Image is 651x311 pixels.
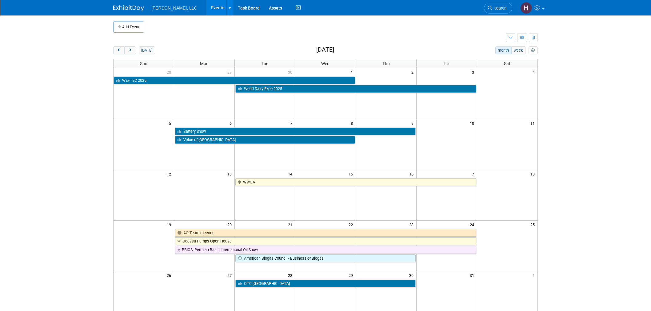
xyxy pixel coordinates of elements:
a: World Dairy Expo 2025 [235,85,476,93]
i: Personalize Calendar [531,49,535,53]
span: Wed [321,61,329,66]
span: 11 [530,119,537,127]
button: myCustomButton [529,46,538,54]
span: 4 [532,68,537,76]
span: 31 [469,271,477,279]
a: AG Team meeting [175,229,476,237]
span: 9 [411,119,416,127]
span: 16 [409,170,416,178]
span: 3 [471,68,477,76]
span: 22 [348,221,356,228]
button: week [511,46,525,54]
span: 30 [409,271,416,279]
span: 6 [229,119,234,127]
button: next [124,46,136,54]
span: 13 [227,170,234,178]
span: 15 [348,170,356,178]
a: WWOA [235,178,476,186]
button: Add Event [113,22,144,33]
a: Value of [GEOGRAPHIC_DATA] [175,136,355,144]
img: ExhibitDay [113,5,144,11]
span: 20 [227,221,234,228]
a: Search [484,3,512,14]
img: Hannah Mulholland [520,2,532,14]
a: WEFTEC 2025 [114,77,355,85]
span: 17 [469,170,477,178]
a: Odessa Pumps Open House [175,237,476,245]
span: 24 [469,221,477,228]
span: 30 [287,68,295,76]
span: Mon [200,61,209,66]
span: 10 [469,119,477,127]
span: 25 [530,221,537,228]
a: OTC [GEOGRAPHIC_DATA] [235,280,416,288]
span: 7 [290,119,295,127]
span: 23 [409,221,416,228]
h2: [DATE] [316,46,334,53]
span: Sat [504,61,510,66]
span: [PERSON_NAME], LLC [151,6,197,10]
a: PBIOS: Permian Basin International Oil Show [175,246,476,254]
span: 27 [227,271,234,279]
span: 1 [350,68,356,76]
span: 5 [168,119,174,127]
span: 8 [350,119,356,127]
button: prev [113,46,125,54]
span: 29 [227,68,234,76]
span: 19 [166,221,174,228]
span: 2 [411,68,416,76]
span: Thu [382,61,390,66]
button: [DATE] [139,46,155,54]
span: 12 [166,170,174,178]
span: 26 [166,271,174,279]
span: 18 [530,170,537,178]
span: 14 [287,170,295,178]
a: American Biogas Council - Business of Biogas [235,254,416,262]
a: Battery Show [175,128,415,136]
span: Tue [262,61,268,66]
span: 1 [532,271,537,279]
span: 29 [348,271,356,279]
span: 28 [166,68,174,76]
span: Search [492,6,506,10]
span: Fri [444,61,449,66]
span: Sun [140,61,147,66]
button: month [495,46,512,54]
span: 21 [287,221,295,228]
span: 28 [287,271,295,279]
